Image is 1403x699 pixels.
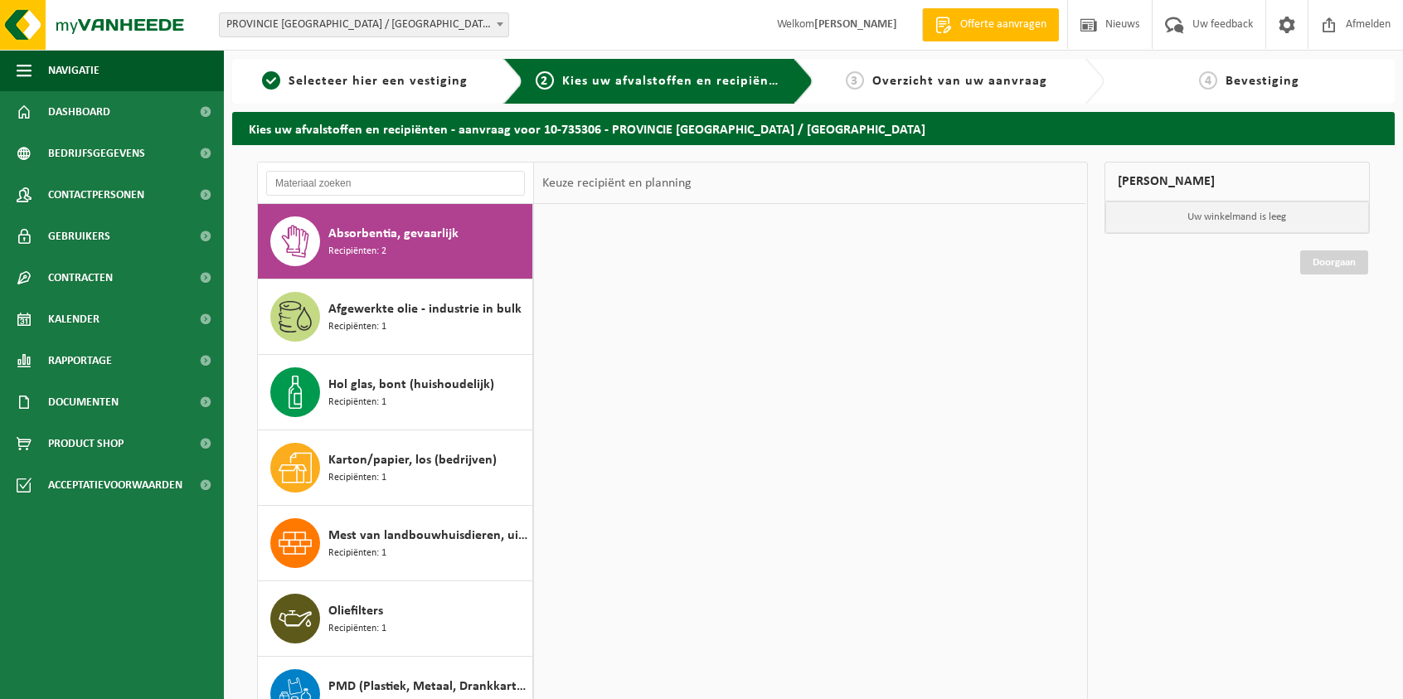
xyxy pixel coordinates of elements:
[258,506,533,581] button: Mest van landbouwhuisdieren, uitgezonderd vis Recipiënten: 1
[328,677,528,697] span: PMD (Plastiek, Metaal, Drankkartons) (bedrijven)
[328,395,386,410] span: Recipiënten: 1
[266,171,525,196] input: Materiaal zoeken
[328,224,459,244] span: Absorbentia, gevaarlijk
[289,75,468,88] span: Selecteer hier een vestiging
[872,75,1047,88] span: Overzicht van uw aanvraag
[258,279,533,355] button: Afgewerkte olie - industrie in bulk Recipiënten: 1
[814,18,897,31] strong: [PERSON_NAME]
[258,581,533,657] button: Oliefilters Recipiënten: 1
[232,112,1395,144] h2: Kies uw afvalstoffen en recipiënten - aanvraag voor 10-735306 - PROVINCIE [GEOGRAPHIC_DATA] / [GE...
[328,299,522,319] span: Afgewerkte olie - industrie in bulk
[220,13,508,36] span: PROVINCIE OOST VLAANDEREN / BRIELMEERSEN - DEINZE
[536,71,554,90] span: 2
[1105,201,1370,233] p: Uw winkelmand is leeg
[328,319,386,335] span: Recipiënten: 1
[48,423,124,464] span: Product Shop
[1199,71,1217,90] span: 4
[328,601,383,621] span: Oliefilters
[48,299,100,340] span: Kalender
[48,133,145,174] span: Bedrijfsgegevens
[1104,162,1371,201] div: [PERSON_NAME]
[258,204,533,279] button: Absorbentia, gevaarlijk Recipiënten: 2
[328,546,386,561] span: Recipiënten: 1
[262,71,280,90] span: 1
[48,216,110,257] span: Gebruikers
[258,430,533,506] button: Karton/papier, los (bedrijven) Recipiënten: 1
[240,71,490,91] a: 1Selecteer hier een vestiging
[562,75,790,88] span: Kies uw afvalstoffen en recipiënten
[328,375,494,395] span: Hol glas, bont (huishoudelijk)
[956,17,1051,33] span: Offerte aanvragen
[1226,75,1299,88] span: Bevestiging
[922,8,1059,41] a: Offerte aanvragen
[48,340,112,381] span: Rapportage
[48,91,110,133] span: Dashboard
[534,163,700,204] div: Keuze recipiënt en planning
[846,71,864,90] span: 3
[328,621,386,637] span: Recipiënten: 1
[1300,250,1368,274] a: Doorgaan
[328,244,386,260] span: Recipiënten: 2
[328,470,386,486] span: Recipiënten: 1
[48,174,144,216] span: Contactpersonen
[48,381,119,423] span: Documenten
[328,526,528,546] span: Mest van landbouwhuisdieren, uitgezonderd vis
[48,50,100,91] span: Navigatie
[48,464,182,506] span: Acceptatievoorwaarden
[328,450,497,470] span: Karton/papier, los (bedrijven)
[258,355,533,430] button: Hol glas, bont (huishoudelijk) Recipiënten: 1
[219,12,509,37] span: PROVINCIE OOST VLAANDEREN / BRIELMEERSEN - DEINZE
[48,257,113,299] span: Contracten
